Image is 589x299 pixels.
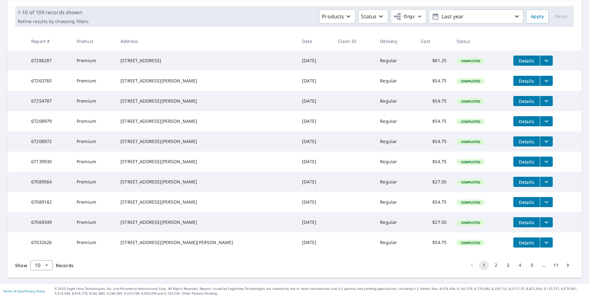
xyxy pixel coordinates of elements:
span: Details [517,78,536,84]
td: $54.75 [416,152,452,172]
span: Details [517,179,536,185]
span: Details [517,118,536,124]
td: 67139930 [26,152,72,172]
button: filesDropdownBtn-67208979 [540,116,553,126]
span: Completed [457,99,484,104]
button: filesDropdownBtn-67089564 [540,177,553,187]
td: Regular [375,192,416,212]
td: Regular [375,212,416,232]
div: [STREET_ADDRESS][PERSON_NAME] [120,118,292,124]
td: [DATE] [297,152,333,172]
th: Product [72,32,115,51]
td: $54.75 [416,71,452,91]
p: © 2025 Eagle View Technologies, Inc. and Pictometry International Corp. All Rights Reserved. Repo... [55,286,586,296]
div: [STREET_ADDRESS] [120,57,292,64]
div: [STREET_ADDRESS][PERSON_NAME] [120,78,292,84]
div: [STREET_ADDRESS][PERSON_NAME][PERSON_NAME] [120,239,292,246]
button: Go to page 3 [503,260,513,270]
button: detailsBtn-67263765 [513,76,540,86]
td: [DATE] [297,212,333,232]
th: Date [297,32,333,51]
td: $54.75 [416,232,452,253]
th: Delivery [375,32,416,51]
button: filesDropdownBtn-67069349 [540,217,553,227]
button: Go to page 5 [527,260,537,270]
button: detailsBtn-67032626 [513,237,540,248]
td: Regular [375,131,416,152]
span: Completed [457,241,484,245]
td: Premium [72,212,115,232]
td: 67254787 [26,91,72,111]
span: Details [517,98,536,104]
span: Completed [457,119,484,124]
div: [STREET_ADDRESS][PERSON_NAME] [120,138,292,145]
p: Refine results by choosing filters [18,19,89,24]
span: Completed [457,160,484,164]
span: Show [15,262,27,268]
p: Last year [439,11,513,22]
p: Status [361,13,376,20]
button: Go to page 4 [515,260,525,270]
span: Completed [457,59,484,63]
div: Show 10 records [30,260,53,270]
span: Details [517,58,536,64]
button: Apply [526,9,549,23]
button: detailsBtn-67254787 [513,96,540,106]
td: $54.75 [416,91,452,111]
span: Details [517,139,536,145]
td: [DATE] [297,51,333,71]
td: [DATE] [297,71,333,91]
span: Details [517,159,536,165]
button: detailsBtn-67139930 [513,157,540,167]
button: page 1 [479,260,489,270]
p: 1-10 of 109 records shown [18,9,89,16]
td: 67069349 [26,212,72,232]
td: Regular [375,91,416,111]
span: Completed [457,220,484,225]
button: detailsBtn-67069349 [513,217,540,227]
td: Regular [375,71,416,91]
td: [DATE] [297,131,333,152]
td: Premium [72,232,115,253]
span: Details [517,240,536,246]
button: filesDropdownBtn-67286287 [540,56,553,66]
button: filesDropdownBtn-67032626 [540,237,553,248]
td: 67032626 [26,232,72,253]
td: 67208979 [26,111,72,131]
span: Completed [457,79,484,83]
td: [DATE] [297,192,333,212]
span: Completed [457,180,484,184]
button: Orgs [391,9,426,23]
div: 10 [30,256,53,274]
button: Status [358,9,388,23]
button: filesDropdownBtn-67208972 [540,136,553,147]
button: Products [319,9,356,23]
button: detailsBtn-67089564 [513,177,540,187]
td: Regular [375,111,416,131]
td: $81.25 [416,51,452,71]
span: Orgs [394,13,415,21]
button: Go to page 2 [491,260,501,270]
td: 67089182 [26,192,72,212]
div: [STREET_ADDRESS][PERSON_NAME] [120,98,292,104]
td: 67089564 [26,172,72,192]
th: Claim ID [333,32,375,51]
td: 67263765 [26,71,72,91]
td: 67286287 [26,51,72,71]
td: $27.50 [416,212,452,232]
td: $54.75 [416,131,452,152]
td: Premium [72,172,115,192]
td: $54.75 [416,192,452,212]
button: Go to next page [563,260,573,270]
button: filesDropdownBtn-67089182 [540,197,553,207]
td: [DATE] [297,172,333,192]
button: Last year [429,9,523,23]
td: Regular [375,152,416,172]
button: filesDropdownBtn-67139930 [540,157,553,167]
span: Apply [531,13,544,21]
td: $27.50 [416,172,452,192]
th: Address [115,32,297,51]
td: Premium [72,131,115,152]
p: | [3,289,45,293]
td: Premium [72,192,115,212]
